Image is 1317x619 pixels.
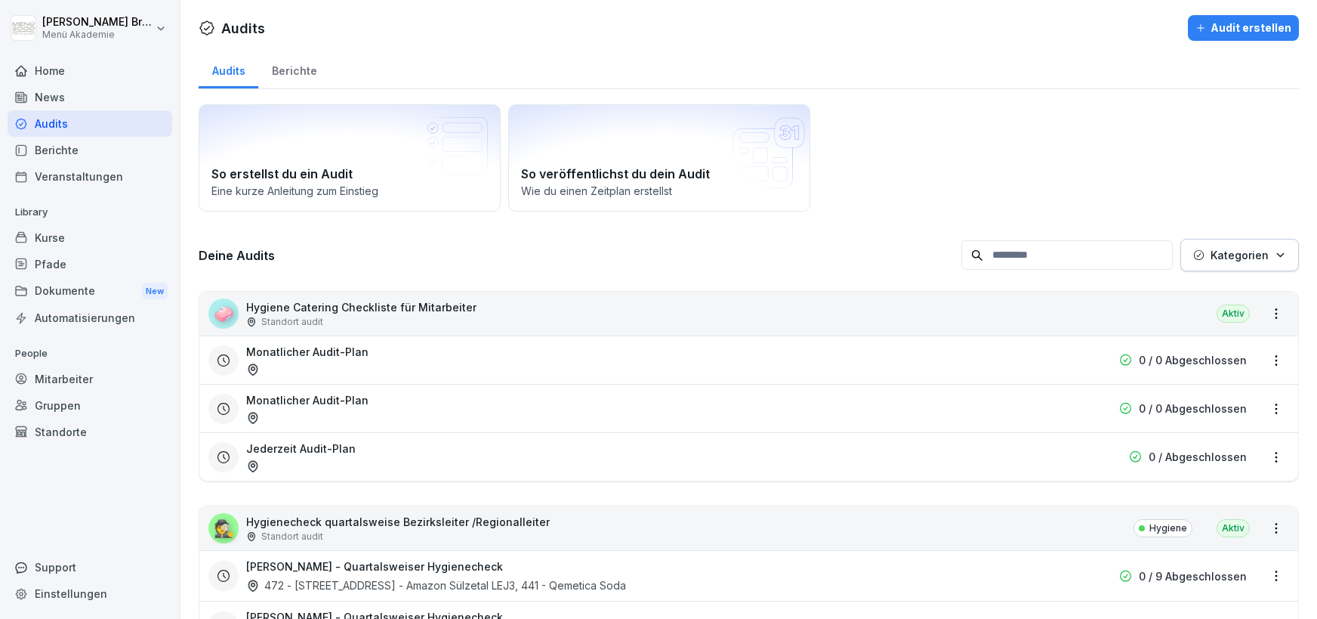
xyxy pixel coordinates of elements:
[8,305,172,331] a: Automatisierungen
[8,137,172,163] a: Berichte
[221,18,265,39] h1: Audits
[1180,239,1299,271] button: Kategorien
[8,57,172,84] a: Home
[508,104,810,212] a: So veröffentlichst du dein AuditWie du einen Zeitplan erstellst
[199,50,258,88] a: Audits
[8,580,172,607] a: Einstellungen
[8,110,172,137] a: Audits
[8,84,172,110] a: News
[246,392,369,408] h3: Monatlicher Audit-Plan
[8,554,172,580] div: Support
[521,183,797,199] p: Wie du einen Zeitplan erstellst
[42,16,153,29] p: [PERSON_NAME] Bruns
[1139,401,1247,416] p: 0 / 0 Abgeschlossen
[8,200,172,224] p: Library
[1217,305,1250,323] div: Aktiv
[208,513,239,543] div: 🕵️
[199,104,501,212] a: So erstellst du ein AuditEine kurze Anleitung zum Einstieg
[246,299,477,315] p: Hygiene Catering Checkliste für Mitarbeiter
[8,224,172,251] a: Kurse
[199,247,954,264] h3: Deine Audits
[1149,522,1187,535] p: Hygiene
[8,277,172,305] a: DokumenteNew
[246,514,550,530] p: Hygienecheck quartalsweise Bezirksleiter /Regionalleiter
[208,299,239,329] div: 🧼
[1211,247,1269,263] p: Kategorien
[8,342,172,366] p: People
[142,283,168,300] div: New
[42,29,153,40] p: Menü Akademie
[8,163,172,190] a: Veranstaltungen
[1217,519,1250,537] div: Aktiv
[246,577,626,593] div: 472 - [STREET_ADDRESS] - Amazon Sülzetal LEJ3, 441 - Qemetica Soda
[1139,568,1247,584] p: 0 / 9 Abgeschlossen
[8,277,172,305] div: Dokumente
[246,441,356,457] h3: Jederzeit Audit-Plan
[211,183,488,199] p: Eine kurze Anleitung zum Einstieg
[8,366,172,392] a: Mitarbeiter
[211,165,488,183] h2: So erstellst du ein Audit
[261,315,323,329] p: Standort audit
[246,344,369,360] h3: Monatlicher Audit-Plan
[1149,449,1247,465] p: 0 / Abgeschlossen
[8,251,172,277] a: Pfade
[246,559,503,574] h3: [PERSON_NAME] - Quartalsweiser Hygienecheck
[521,165,797,183] h2: So veröffentlichst du dein Audit
[8,392,172,419] a: Gruppen
[1188,15,1299,41] button: Audit erstellen
[258,50,330,88] a: Berichte
[1195,20,1291,36] div: Audit erstellen
[8,419,172,445] a: Standorte
[261,530,323,543] p: Standort audit
[1139,352,1247,368] p: 0 / 0 Abgeschlossen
